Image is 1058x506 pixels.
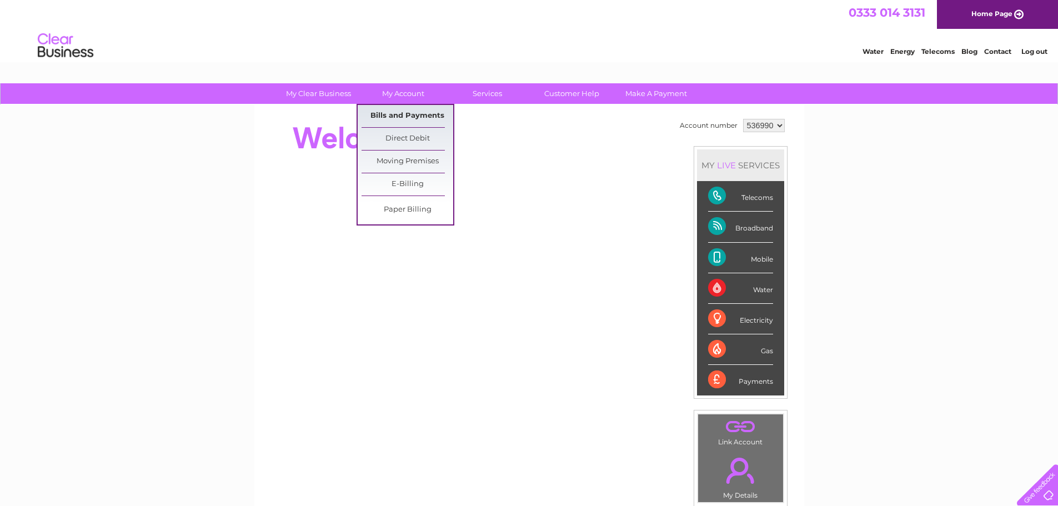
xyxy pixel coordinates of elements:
[961,47,977,56] a: Blog
[708,273,773,304] div: Water
[526,83,618,104] a: Customer Help
[708,181,773,212] div: Telecoms
[708,243,773,273] div: Mobile
[362,173,453,196] a: E-Billing
[267,6,792,54] div: Clear Business is a trading name of Verastar Limited (registered in [GEOGRAPHIC_DATA] No. 3667643...
[921,47,955,56] a: Telecoms
[701,451,780,490] a: .
[362,151,453,173] a: Moving Premises
[362,105,453,127] a: Bills and Payments
[984,47,1011,56] a: Contact
[890,47,915,56] a: Energy
[1021,47,1047,56] a: Log out
[708,365,773,395] div: Payments
[849,6,925,19] a: 0333 014 3131
[442,83,533,104] a: Services
[697,149,784,181] div: MY SERVICES
[698,448,784,503] td: My Details
[708,304,773,334] div: Electricity
[708,212,773,242] div: Broadband
[610,83,702,104] a: Make A Payment
[698,414,784,449] td: Link Account
[362,199,453,221] a: Paper Billing
[677,116,740,135] td: Account number
[701,417,780,437] a: .
[273,83,364,104] a: My Clear Business
[715,160,738,171] div: LIVE
[37,29,94,63] img: logo.png
[362,128,453,150] a: Direct Debit
[357,83,449,104] a: My Account
[863,47,884,56] a: Water
[708,334,773,365] div: Gas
